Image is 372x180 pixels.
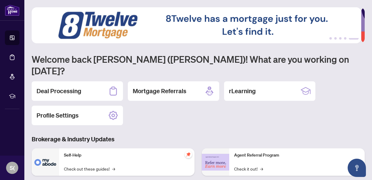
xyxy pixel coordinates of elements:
button: 1 [329,37,332,40]
h2: Deal Processing [37,87,81,95]
img: Self-Help [32,148,59,176]
button: 4 [344,37,346,40]
h3: Brokerage & Industry Updates [32,135,365,143]
button: 3 [339,37,342,40]
p: Self-Help [64,152,190,159]
button: 2 [334,37,337,40]
h2: Profile Settings [37,111,79,120]
button: 5 [349,37,359,40]
button: Open asap [348,159,366,177]
span: pushpin [185,151,192,158]
h2: rLearning [229,87,256,95]
span: → [260,165,263,172]
span: S( [10,164,15,172]
span: → [112,165,115,172]
img: Agent Referral Program [202,154,229,171]
p: Agent Referral Program [234,152,360,159]
img: Slide 4 [32,7,361,43]
img: logo [5,5,19,16]
a: Check it out!→ [234,165,263,172]
a: Check out these guides!→ [64,165,115,172]
h2: Mortgage Referrals [133,87,186,95]
h1: Welcome back [PERSON_NAME] ([PERSON_NAME])! What are you working on [DATE]? [32,53,365,76]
